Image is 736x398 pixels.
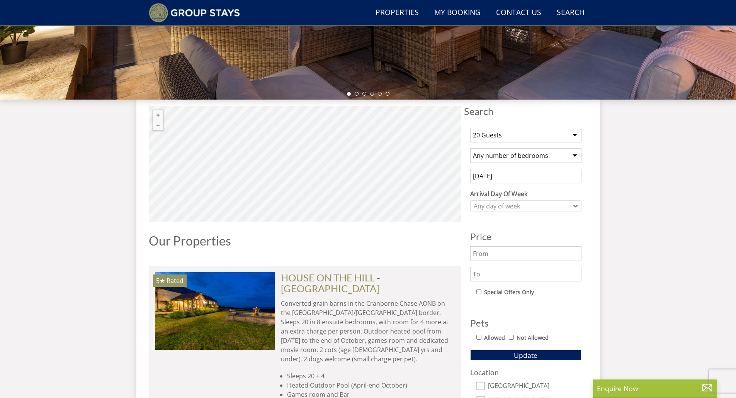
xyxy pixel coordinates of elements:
[470,189,581,198] label: Arrival Day Of Week
[431,4,484,22] a: My Booking
[597,383,713,393] p: Enquire Now
[470,232,581,242] h3: Price
[488,382,581,391] label: [GEOGRAPHIC_DATA]
[554,4,588,22] a: Search
[484,288,534,296] label: Special Offers Only
[281,272,375,283] a: HOUSE ON THE HILL
[149,3,240,22] img: Group Stays
[167,276,184,285] span: Rated
[149,234,461,247] h1: Our Properties
[472,202,572,210] div: Any day of week
[514,351,537,360] span: Update
[155,272,275,349] img: 1.original.jpg
[281,283,379,294] a: [GEOGRAPHIC_DATA]
[153,120,163,130] button: Zoom out
[281,272,380,294] span: -
[155,272,275,349] a: 5★ Rated
[153,110,163,120] button: Zoom in
[372,4,422,22] a: Properties
[287,371,455,381] li: Sleeps 20 + 4
[493,4,544,22] a: Contact Us
[470,368,581,376] h3: Location
[484,334,505,342] label: Allowed
[470,318,581,328] h3: Pets
[156,276,165,285] span: HOUSE ON THE HILL has a 5 star rating under the Quality in Tourism Scheme
[281,299,455,364] p: Converted grain barns in the Cranborne Chase AONB on the [GEOGRAPHIC_DATA]/[GEOGRAPHIC_DATA] bord...
[517,334,549,342] label: Not Allowed
[470,200,581,212] div: Combobox
[470,169,581,183] input: Arrival Date
[464,106,588,117] span: Search
[470,267,581,281] input: To
[470,246,581,261] input: From
[470,350,581,361] button: Update
[149,106,461,222] canvas: Map
[287,381,455,390] li: Heated Outdoor Pool (April-end October)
